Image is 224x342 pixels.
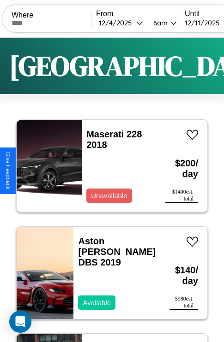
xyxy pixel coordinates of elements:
[12,11,91,19] label: Where
[170,256,198,295] h3: $ 140 / day
[9,311,31,333] div: Open Intercom Messenger
[78,236,156,267] a: Aston [PERSON_NAME] DBS 2019
[5,152,11,189] div: Give Feedback
[91,189,127,202] p: Unavailable
[96,10,180,18] label: From
[83,296,111,309] p: Available
[146,18,180,28] button: 6am
[96,18,146,28] button: 12/4/2025
[165,149,198,189] h3: $ 200 / day
[165,189,198,203] div: $ 1400 est. total
[86,129,142,150] a: Maserati 228 2018
[99,18,136,27] div: 12 / 4 / 2025
[185,18,224,27] div: 12 / 11 / 2025
[149,18,170,27] div: 6am
[170,295,198,310] div: $ 980 est. total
